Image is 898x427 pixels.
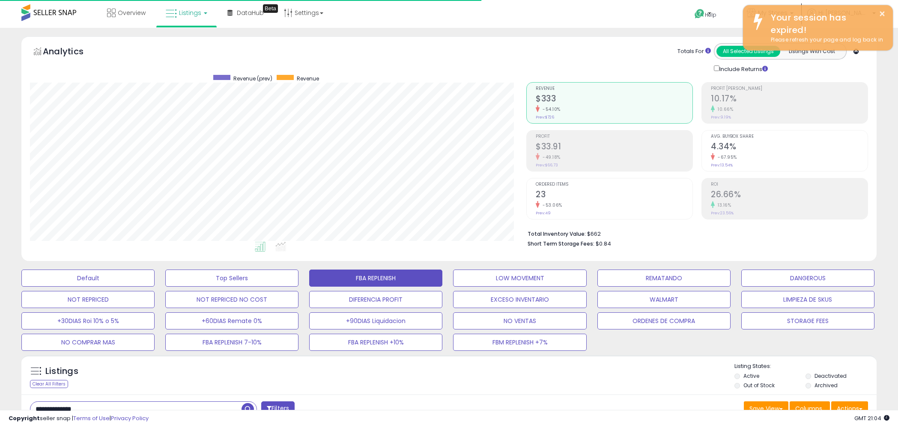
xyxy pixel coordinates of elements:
[528,230,586,237] b: Total Inventory Value:
[309,312,442,329] button: +90DIAS Liquidacion
[780,46,844,57] button: Listings With Cost
[597,270,731,287] button: REMATANDO
[21,334,155,351] button: NO COMPRAR MAS
[814,382,838,389] label: Archived
[536,190,692,201] h2: 23
[711,163,733,168] small: Prev: 13.54%
[540,202,562,208] small: -53.06%
[715,106,733,113] small: 10.66%
[688,2,733,28] a: Help
[536,134,692,139] span: Profit
[741,270,874,287] button: DANGEROUS
[711,115,731,120] small: Prev: 9.19%
[540,154,561,160] small: -49.18%
[715,154,737,160] small: -67.95%
[528,228,862,238] li: $662
[45,365,78,377] h5: Listings
[536,182,692,187] span: Ordered Items
[73,414,110,422] a: Terms of Use
[9,414,40,422] strong: Copyright
[297,75,319,82] span: Revenue
[179,9,201,17] span: Listings
[741,291,874,308] button: LIMPIEZA DE SKUS
[743,372,759,380] label: Active
[596,240,611,248] span: $0.84
[261,401,295,416] button: Filters
[309,334,442,351] button: FBA REPLENISH +10%
[715,202,731,208] small: 13.16%
[705,11,716,18] span: Help
[764,36,886,44] div: Please refresh your page and log back in
[263,4,278,13] div: Tooltip anchor
[540,106,561,113] small: -54.10%
[711,190,868,201] h2: 26.66%
[711,182,868,187] span: ROI
[309,291,442,308] button: DIFERENCIA PROFIT
[597,291,731,308] button: WALMART
[43,45,100,59] h5: Analytics
[711,86,868,91] span: Profit [PERSON_NAME]
[741,312,874,329] button: STORAGE FEES
[165,270,298,287] button: Top Sellers
[707,64,778,74] div: Include Returns
[21,270,155,287] button: Default
[165,312,298,329] button: +60DIAS Remate 0%
[711,134,868,139] span: Avg. Buybox Share
[536,86,692,91] span: Revenue
[814,372,847,380] label: Deactivated
[764,12,886,36] div: Your session has expired!
[790,401,830,416] button: Columns
[536,115,554,120] small: Prev: $726
[21,312,155,329] button: +30DIAS Roi 10% o 5%
[711,211,734,216] small: Prev: 23.56%
[694,9,705,19] i: Get Help
[536,94,692,105] h2: $333
[9,415,149,423] div: seller snap | |
[677,47,711,56] div: Totals For
[597,312,731,329] button: ORDENES DE COMPRA
[30,380,68,388] div: Clear All Filters
[165,334,298,351] button: FBA REPLENISH 7-10%
[795,404,822,413] span: Columns
[711,142,868,153] h2: 4.34%
[536,142,692,153] h2: $33.91
[854,414,889,422] span: 2025-09-9 21:04 GMT
[536,211,551,216] small: Prev: 49
[744,401,788,416] button: Save View
[309,270,442,287] button: FBA REPLENISH
[233,75,272,82] span: Revenue (prev)
[237,9,264,17] span: DataHub
[165,291,298,308] button: NOT REPRICED NO COST
[453,334,586,351] button: FBM REPLENISH +7%
[879,9,886,19] button: ×
[21,291,155,308] button: NOT REPRICED
[118,9,146,17] span: Overview
[453,291,586,308] button: EXCESO INVENTARIO
[536,163,558,168] small: Prev: $66.73
[831,401,868,416] button: Actions
[716,46,780,57] button: All Selected Listings
[528,240,594,247] b: Short Term Storage Fees:
[734,362,877,371] p: Listing States:
[711,94,868,105] h2: 10.17%
[743,382,775,389] label: Out of Stock
[453,270,586,287] button: LOW MOVEMENT
[453,312,586,329] button: NO VENTAS
[111,414,149,422] a: Privacy Policy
